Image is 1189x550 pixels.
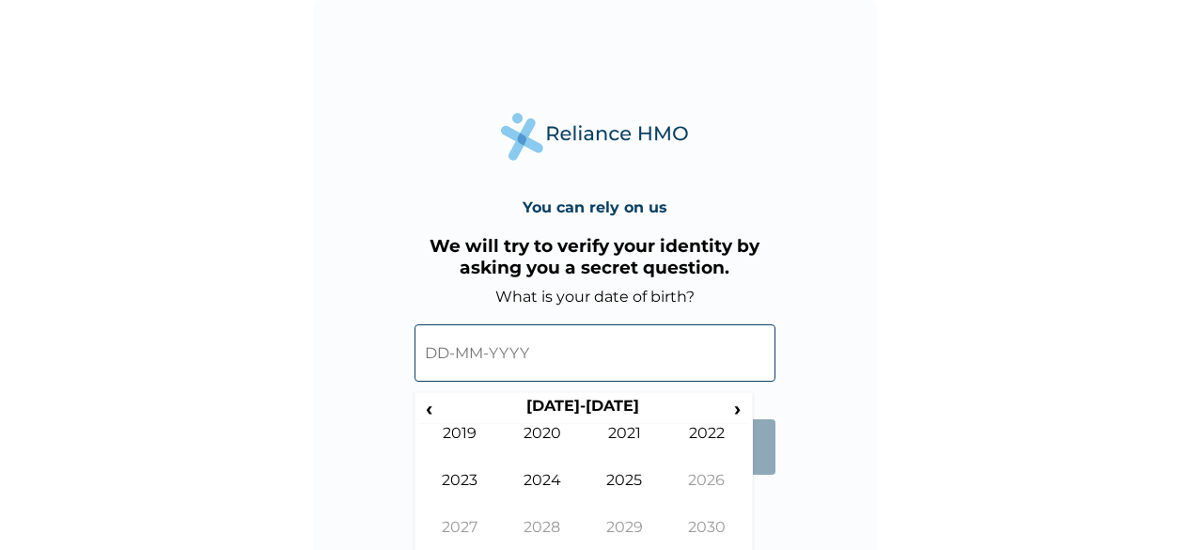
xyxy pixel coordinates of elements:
td: 2025 [584,471,666,518]
th: [DATE]-[DATE] [439,397,727,423]
td: 2021 [584,424,666,471]
h4: You can rely on us [523,198,667,216]
input: DD-MM-YYYY [415,324,775,382]
label: What is your date of birth? [495,288,695,306]
td: 2026 [665,471,748,518]
span: › [727,397,748,420]
span: ‹ [419,397,439,420]
td: 2024 [501,471,584,518]
td: 2023 [419,471,502,518]
td: 2022 [665,424,748,471]
img: Reliance Health's Logo [501,113,689,161]
h3: We will try to verify your identity by asking you a secret question. [415,235,775,278]
td: 2019 [419,424,502,471]
td: 2020 [501,424,584,471]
